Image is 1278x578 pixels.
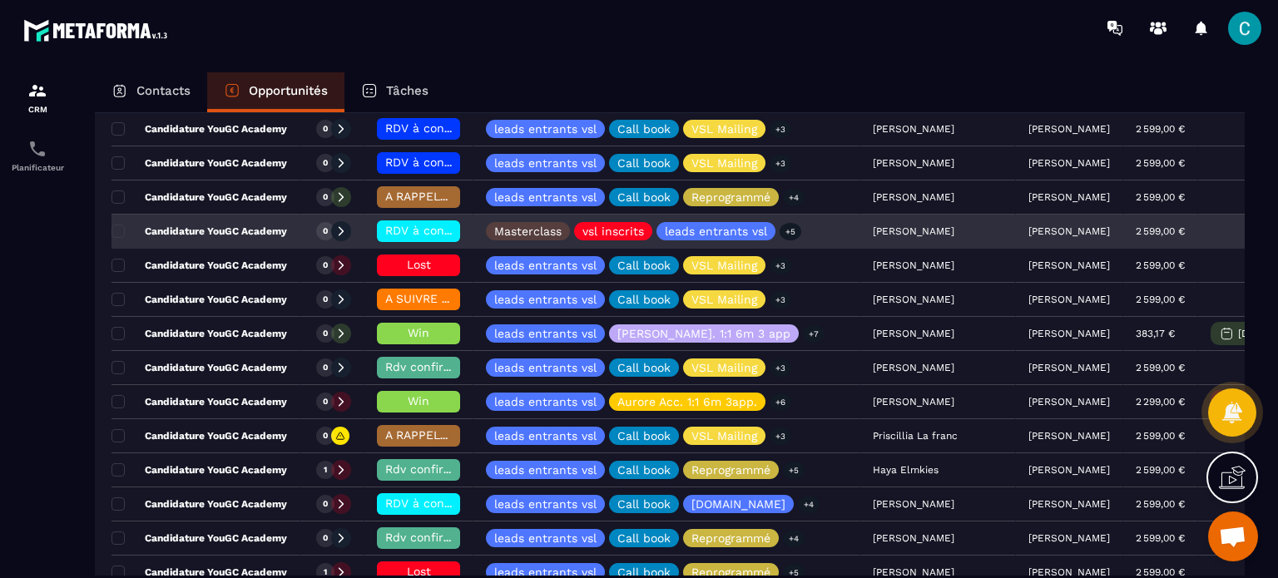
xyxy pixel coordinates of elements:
p: +5 [780,223,801,240]
p: leads entrants vsl [494,328,597,339]
p: Call book [617,464,671,476]
a: Contacts [95,72,207,112]
p: 0 [323,396,328,408]
p: Call book [617,430,671,442]
span: Rdv confirmé ✅ [385,360,479,373]
p: 2 599,00 € [1136,191,1185,203]
p: +3 [770,291,791,309]
p: VSL Mailing [691,157,757,169]
p: VSL Mailing [691,430,757,442]
p: Candidature YouGC Academy [111,293,287,306]
p: [PERSON_NAME] [1028,532,1110,544]
div: Ouvrir le chat [1208,511,1258,561]
a: formationformationCRM [4,68,71,126]
span: A SUIVRE ⏳ [385,292,456,305]
p: Call book [617,362,671,373]
img: formation [27,81,47,101]
p: VSL Mailing [691,259,757,271]
p: [DATE] [1238,328,1271,339]
p: [PERSON_NAME] [1028,396,1110,408]
p: 2 599,00 € [1136,362,1185,373]
p: +3 [770,257,791,274]
p: [PERSON_NAME] [1028,566,1110,578]
p: leads entrants vsl [665,225,767,237]
p: Candidature YouGC Academy [111,463,287,477]
p: VSL Mailing [691,362,757,373]
img: logo [23,15,173,46]
p: +7 [803,325,825,343]
p: leads entrants vsl [494,396,597,408]
p: Candidature YouGC Academy [111,156,287,170]
p: 2 599,00 € [1136,464,1185,476]
p: Call book [617,498,671,510]
p: 2 299,00 € [1136,396,1185,408]
p: [PERSON_NAME] [1028,498,1110,510]
span: Win [408,394,429,408]
p: 2 599,00 € [1136,498,1185,510]
p: +3 [770,359,791,377]
p: leads entrants vsl [494,464,597,476]
p: +6 [770,393,791,411]
p: Opportunités [249,83,328,98]
span: Lost [407,258,431,271]
p: [DOMAIN_NAME] [691,498,785,510]
p: Call book [617,157,671,169]
p: Tâches [386,83,428,98]
p: Reprogrammé [691,191,770,203]
p: [PERSON_NAME] [1028,123,1110,135]
p: leads entrants vsl [494,362,597,373]
p: leads entrants vsl [494,430,597,442]
p: Candidature YouGC Academy [111,531,287,545]
a: schedulerschedulerPlanificateur [4,126,71,185]
p: [PERSON_NAME] [1028,362,1110,373]
p: 0 [323,191,328,203]
p: 0 [323,123,328,135]
p: Contacts [136,83,191,98]
a: Opportunités [207,72,344,112]
p: 0 [323,430,328,442]
p: 1 [324,464,327,476]
span: RDV à confimer ❓ [385,121,493,135]
p: Masterclass [494,225,562,237]
p: 0 [323,498,328,510]
p: Call book [617,294,671,305]
span: RDV à conf. A RAPPELER [385,224,525,237]
p: leads entrants vsl [494,259,597,271]
p: Call book [617,532,671,544]
span: Rdv confirmé ✅ [385,531,479,544]
p: leads entrants vsl [494,566,597,578]
p: Reprogrammé [691,566,770,578]
p: Candidature YouGC Academy [111,190,287,204]
p: leads entrants vsl [494,123,597,135]
p: 2 599,00 € [1136,225,1185,237]
p: 2 599,00 € [1136,259,1185,271]
p: leads entrants vsl [494,294,597,305]
span: Win [408,326,429,339]
p: Call book [617,123,671,135]
p: Reprogrammé [691,464,770,476]
span: RDV à confimer ❓ [385,156,493,169]
p: Candidature YouGC Academy [111,122,287,136]
p: +4 [783,530,805,547]
p: leads entrants vsl [494,498,597,510]
p: 0 [323,362,328,373]
p: 0 [323,328,328,339]
p: VSL Mailing [691,294,757,305]
p: 0 [323,532,328,544]
p: leads entrants vsl [494,532,597,544]
p: leads entrants vsl [494,157,597,169]
p: 2 599,00 € [1136,294,1185,305]
p: 0 [323,294,328,305]
p: +3 [770,427,791,445]
p: [PERSON_NAME] [1028,430,1110,442]
p: Call book [617,259,671,271]
p: +4 [798,496,820,513]
p: 2 599,00 € [1136,532,1185,544]
p: +3 [770,155,791,172]
p: leads entrants vsl [494,191,597,203]
p: [PERSON_NAME]. 1:1 6m 3 app [617,328,790,339]
p: Candidature YouGC Academy [111,361,287,374]
a: Tâches [344,72,445,112]
p: Candidature YouGC Academy [111,327,287,340]
p: 0 [323,157,328,169]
